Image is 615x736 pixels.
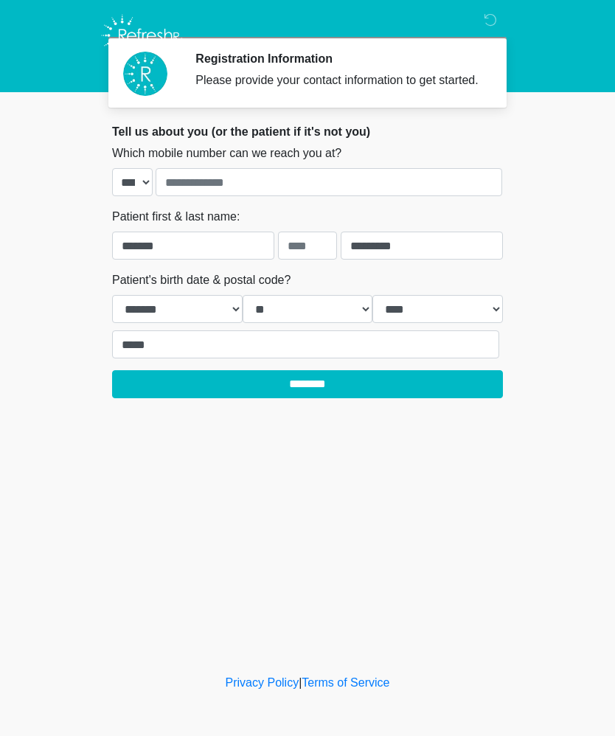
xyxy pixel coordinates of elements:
div: Please provide your contact information to get started. [195,72,481,89]
img: Agent Avatar [123,52,167,96]
label: Patient first & last name: [112,208,240,226]
h2: Tell us about you (or the patient if it's not you) [112,125,503,139]
label: Which mobile number can we reach you at? [112,145,341,162]
a: Privacy Policy [226,676,299,689]
a: Terms of Service [302,676,389,689]
img: Refresh RX Logo [97,11,187,60]
label: Patient's birth date & postal code? [112,271,291,289]
a: | [299,676,302,689]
